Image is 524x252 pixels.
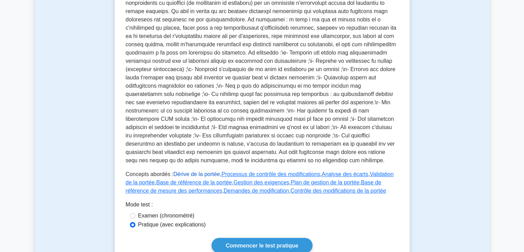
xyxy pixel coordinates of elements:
a: Analyse des écarts [322,171,368,177]
font: , [320,171,321,177]
font: Mode test : [126,202,153,207]
font: , [222,188,224,194]
a: Base de référence de mesure des performances [126,180,381,194]
a: Contrôle des modifications de la portée [290,188,386,194]
font: Concepts abordés : [126,171,174,177]
font: , [232,180,233,185]
font: , [289,188,290,194]
a: Demandes de modification [224,188,289,194]
font: Pratique (avec explications) [138,222,206,227]
a: Plan de gestion de la portée [291,180,359,185]
font: , [155,180,156,185]
font: , [368,171,370,177]
font: Examen (chronométré) [138,213,195,219]
a: Gestion des exigences [234,180,289,185]
a: Dérive de la portée [173,171,220,177]
font: Commencer le test pratique [226,243,298,249]
font: , [220,171,221,177]
font: , [359,180,361,185]
a: Base de référence de la portée [156,180,232,185]
font: , [289,180,291,185]
a: Processus de contrôle des modifications [222,171,320,177]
